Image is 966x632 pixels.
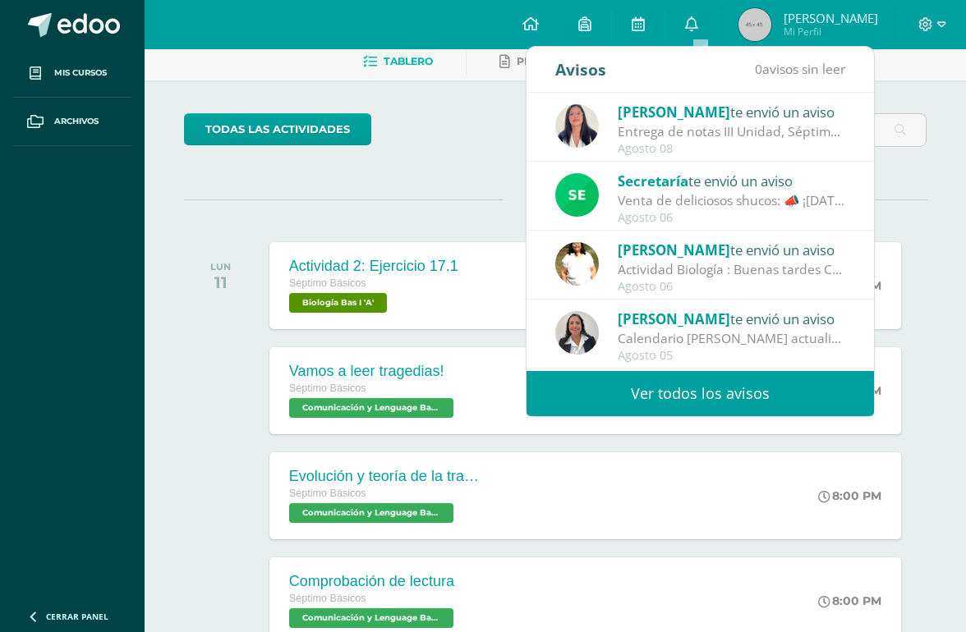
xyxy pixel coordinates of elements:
div: Agosto 08 [618,142,846,156]
div: Agosto 06 [618,280,846,294]
img: 45x45 [738,8,771,41]
a: Pendientes de entrega [499,48,657,75]
span: Séptimo Básicos [289,382,366,394]
span: Mi Perfil [784,25,878,39]
span: Secretaría [618,172,688,190]
div: 8:00 PM [818,488,881,503]
span: avisos sin leer [755,60,845,78]
a: Tablero [363,48,433,75]
div: Evolución y teoría de la tragedia [289,468,486,485]
span: Séptimo Básicos [289,277,366,289]
span: Biología Bas I 'A' [289,293,387,313]
div: Calendario de Agosto actualizado: Buena tarde estimados padres de familia y alumnos, les saludamo... [618,329,846,348]
div: 8:00 PM [818,593,881,608]
div: Venta de deliciosos shucos: 📣 ¡Este lunes 11 de agosto tendremos a la venta los deliciosos shucos... [618,191,846,210]
span: Pendientes de entrega [517,55,657,67]
div: Avisos [555,47,606,92]
span: Séptimo Básicos [289,593,366,604]
span: [PERSON_NAME] [618,240,730,259]
div: Agosto 05 [618,349,846,363]
a: todas las Actividades [184,113,371,145]
img: fde36cf8b4173ff221c800fd76040d52.png [555,242,599,286]
div: Vamos a leer tragedias! [289,363,458,380]
div: te envió un aviso [618,308,846,329]
span: Comunicación y Lenguage Bas I 'A' [289,503,453,523]
span: Cerrar panel [46,611,108,622]
div: te envió un aviso [618,239,846,260]
a: Archivos [13,98,131,146]
div: Agosto 06 [618,211,846,225]
span: Tablero [384,55,433,67]
span: Comunicación y Lenguage Bas I 'A' [289,608,453,628]
img: af3bce2a071dd75594e74c1929a941ec.png [555,104,599,148]
img: 20874f825104fd09c1ed90767e55c7cc.png [555,311,599,355]
a: Ver todos los avisos [527,371,874,416]
div: te envió un aviso [618,101,846,122]
span: Mis cursos [54,66,107,80]
div: Entrega de notas III Unidad, Séptimo - jueves 14 de agosto: Estimados padres de familia, adjuntam... [618,122,846,141]
div: Actividad Biología : Buenas tardes Comunidad Educativa, el día de mañana que tendremos nuestra ex... [618,260,846,279]
div: 11 [210,272,231,292]
span: Séptimo Básicos [289,488,366,499]
span: [PERSON_NAME] [618,309,730,328]
span: Archivos [54,115,99,128]
a: Mis cursos [13,49,131,98]
span: Comunicación y Lenguage Bas I 'A' [289,398,453,418]
div: Comprobación de lectura [289,573,458,590]
span: AGOSTO [503,192,608,207]
div: LUN [210,261,231,272]
div: Actividad 2: Ejercicio 17.1 [289,258,458,275]
img: 458d5f1a9dcc7b61d11f682b7cb5dbf4.png [555,173,599,217]
span: 0 [755,60,762,78]
span: [PERSON_NAME] [618,103,730,121]
span: [PERSON_NAME] [784,10,878,26]
div: te envió un aviso [618,170,846,191]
